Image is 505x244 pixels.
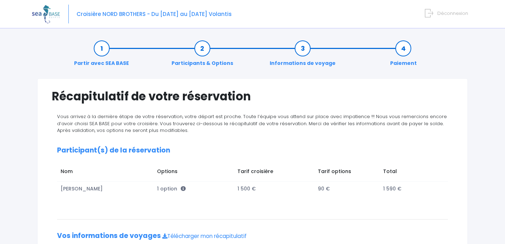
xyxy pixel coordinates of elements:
[380,164,441,181] td: Total
[437,10,468,17] span: Déconnexion
[57,232,448,240] h2: Vos informations de voyages
[52,89,453,103] h1: Récapitulatif de votre réservation
[57,182,153,196] td: [PERSON_NAME]
[234,164,314,181] td: Tarif croisière
[153,164,234,181] td: Options
[380,182,441,196] td: 1 590 €
[157,185,186,192] span: 1 option
[168,45,237,67] a: Participants & Options
[234,182,314,196] td: 1 500 €
[57,113,447,134] span: Vous arrivez à la dernière étape de votre réservation, votre départ est proche. Toute l’équipe vo...
[57,146,448,155] h2: Participant(s) de la réservation
[77,10,232,18] span: Croisière NORD BROTHERS - Du [DATE] au [DATE] Volantis
[314,164,380,181] td: Tarif options
[162,232,247,240] a: Télécharger mon récapitulatif
[71,45,133,67] a: Partir avec SEA BASE
[57,164,153,181] td: Nom
[266,45,339,67] a: Informations de voyage
[387,45,420,67] a: Paiement
[314,182,380,196] td: 90 €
